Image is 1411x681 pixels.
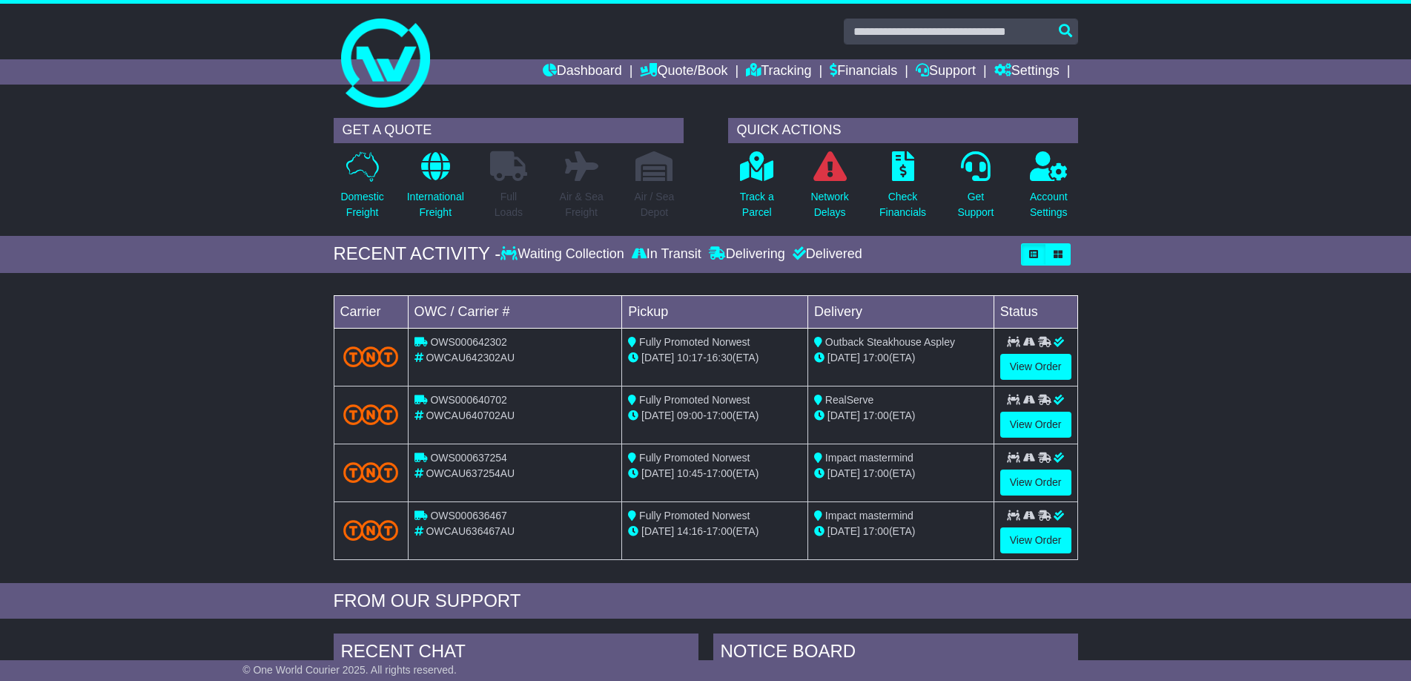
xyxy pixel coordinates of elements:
span: Fully Promoted Norwest [639,510,750,522]
span: 17:00 [863,467,889,479]
a: Settings [994,59,1060,85]
span: Impact mastermind [825,452,913,464]
a: View Order [1000,412,1071,438]
td: Carrier [334,295,408,328]
img: TNT_Domestic.png [343,462,399,482]
td: Delivery [807,295,994,328]
td: Status [994,295,1077,328]
a: Dashboard [543,59,622,85]
img: TNT_Domestic.png [343,404,399,424]
div: - (ETA) [628,466,802,481]
span: 17:00 [863,409,889,421]
span: [DATE] [641,525,674,537]
div: (ETA) [814,524,988,539]
a: AccountSettings [1029,151,1068,228]
a: DomesticFreight [340,151,384,228]
span: Outback Steakhouse Aspley [825,336,955,348]
span: 17:00 [707,409,733,421]
a: Support [916,59,976,85]
span: 17:00 [863,525,889,537]
div: - (ETA) [628,524,802,539]
div: In Transit [628,246,705,263]
div: (ETA) [814,350,988,366]
span: Fully Promoted Norwest [639,336,750,348]
a: Financials [830,59,897,85]
div: Delivering [705,246,789,263]
p: Track a Parcel [740,189,774,220]
p: International Freight [407,189,464,220]
p: Check Financials [879,189,926,220]
p: Domestic Freight [340,189,383,220]
td: OWC / Carrier # [408,295,622,328]
p: Network Delays [810,189,848,220]
span: [DATE] [827,467,860,479]
span: 17:00 [707,467,733,479]
span: 10:45 [677,467,703,479]
span: 14:16 [677,525,703,537]
span: 16:30 [707,352,733,363]
div: - (ETA) [628,408,802,424]
span: OWCAU642302AU [426,352,515,363]
a: CheckFinancials [879,151,927,228]
a: Quote/Book [640,59,727,85]
span: RealServe [825,394,873,406]
div: NOTICE BOARD [713,634,1078,674]
p: Air & Sea Freight [560,189,604,220]
a: GetSupport [956,151,994,228]
a: View Order [1000,354,1071,380]
span: 17:00 [863,352,889,363]
img: TNT_Domestic.png [343,520,399,540]
a: Track aParcel [739,151,775,228]
span: [DATE] [641,352,674,363]
span: [DATE] [641,409,674,421]
div: RECENT ACTIVITY - [334,243,501,265]
div: (ETA) [814,466,988,481]
a: NetworkDelays [810,151,849,228]
span: © One World Courier 2025. All rights reserved. [242,664,457,676]
div: GET A QUOTE [334,118,684,143]
td: Pickup [622,295,808,328]
span: 10:17 [677,352,703,363]
span: Impact mastermind [825,510,913,522]
span: 09:00 [677,409,703,421]
div: Delivered [789,246,862,263]
a: InternationalFreight [406,151,465,228]
div: FROM OUR SUPPORT [334,590,1078,612]
p: Air / Sea Depot [635,189,675,220]
div: RECENT CHAT [334,634,698,674]
span: OWCAU636467AU [426,525,515,537]
span: [DATE] [827,525,860,537]
div: - (ETA) [628,350,802,366]
span: [DATE] [641,467,674,479]
span: [DATE] [827,352,860,363]
p: Get Support [957,189,994,220]
a: Tracking [746,59,811,85]
a: View Order [1000,470,1071,496]
p: Full Loads [490,189,527,220]
span: OWS000636467 [430,510,507,522]
span: 17:00 [707,525,733,537]
span: OWS000642302 [430,336,507,348]
span: [DATE] [827,409,860,421]
div: QUICK ACTIONS [728,118,1078,143]
span: OWCAU640702AU [426,409,515,421]
a: View Order [1000,527,1071,553]
div: (ETA) [814,408,988,424]
span: OWS000640702 [430,394,507,406]
img: TNT_Domestic.png [343,346,399,366]
span: Fully Promoted Norwest [639,394,750,406]
span: OWS000637254 [430,452,507,464]
p: Account Settings [1030,189,1068,220]
span: OWCAU637254AU [426,467,515,479]
span: Fully Promoted Norwest [639,452,750,464]
div: Waiting Collection [500,246,627,263]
